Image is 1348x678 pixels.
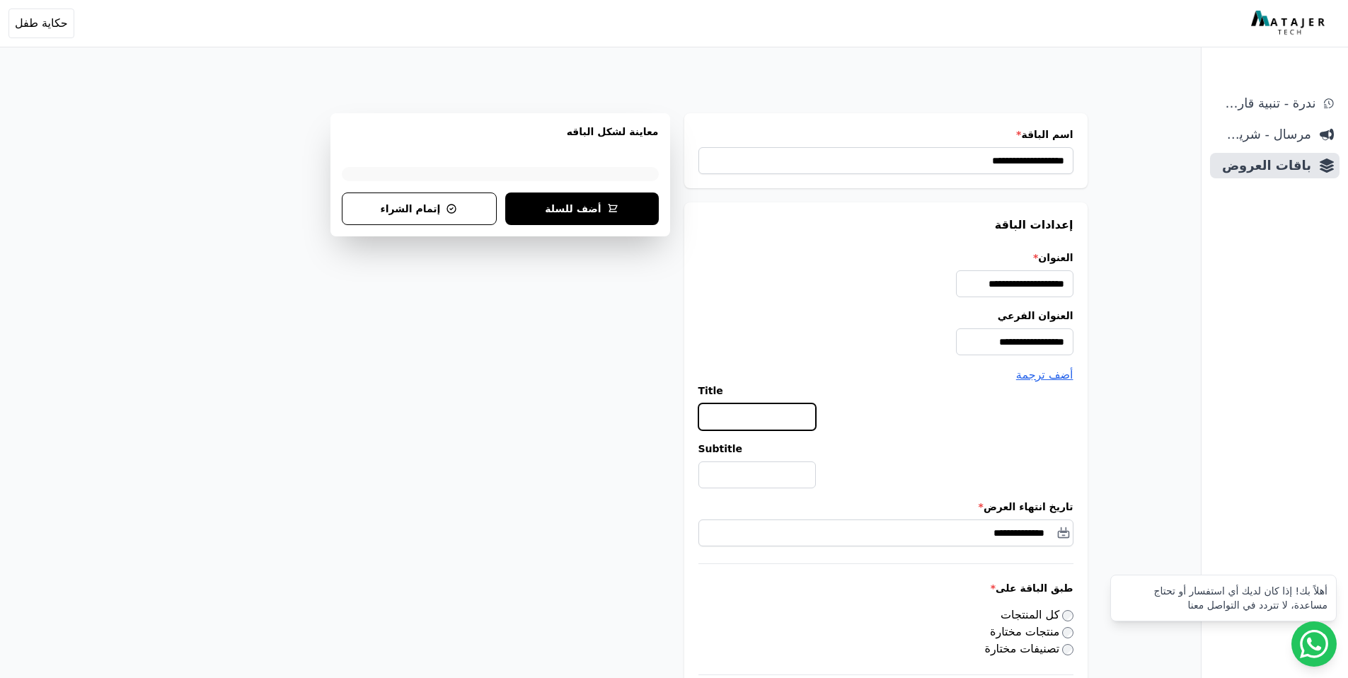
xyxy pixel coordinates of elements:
label: العنوان الفرعي [698,309,1073,323]
label: اسم الباقة [698,127,1073,142]
button: أضف ترجمة [1016,367,1073,384]
span: أضف ترجمة [1016,368,1073,381]
div: أهلاً بك! إذا كان لديك أي استفسار أو تحتاج مساعدة، لا تتردد في التواصل معنا [1119,584,1327,612]
button: إتمام الشراء [342,193,497,225]
input: تصنيفات مختارة [1062,644,1073,655]
label: العنوان [698,251,1073,265]
input: كل المنتجات [1062,610,1073,621]
h3: معاينة لشكل الباقه [342,125,659,156]
input: منتجات مختارة [1062,627,1073,638]
label: Title [698,384,1073,398]
label: تاريخ انتهاء العرض [698,500,1073,514]
span: ندرة - تنبية قارب علي النفاذ [1216,93,1315,113]
label: كل المنتجات [1001,608,1073,621]
button: حكاية طفل [8,8,74,38]
button: أضف للسلة [505,193,659,225]
span: باقات العروض [1216,156,1311,176]
label: منتجات مختارة [990,625,1073,638]
label: Subtitle [698,442,1073,456]
h3: إعدادات الباقة [698,217,1073,234]
span: حكاية طفل [15,15,68,32]
label: تصنيفات مختارة [985,642,1073,655]
label: طبق الباقة على [698,581,1073,595]
img: MatajerTech Logo [1251,11,1328,36]
span: مرسال - شريط دعاية [1216,125,1311,144]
